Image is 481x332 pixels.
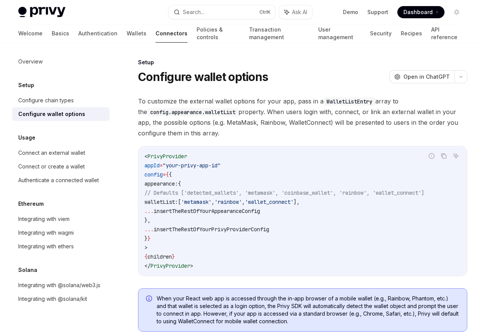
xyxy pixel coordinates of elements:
div: Connect or create a wallet [18,162,85,171]
button: Search...CtrlK [168,5,275,19]
span: walletList: [144,199,178,205]
span: < [144,153,148,160]
span: , [211,199,214,205]
a: Connectors [156,24,187,43]
span: PrivyProvider [151,262,190,269]
span: { [144,253,148,260]
a: Integrating with ethers [12,240,110,253]
span: Ask AI [292,8,307,16]
span: appearance: [144,180,178,187]
a: Integrating with wagmi [12,226,110,240]
span: { [178,180,181,187]
span: [ [178,199,181,205]
span: = [163,171,166,178]
span: ... [144,226,154,233]
a: Authenticate a connected wallet [12,173,110,187]
a: Connect an external wallet [12,146,110,160]
a: Transaction management [249,24,309,43]
a: Configure wallet options [12,107,110,121]
span: insertTheRestOfYourAppearanceConfig [154,208,260,214]
span: { [166,171,169,178]
h5: Setup [18,81,34,90]
span: > [144,244,148,251]
span: } [144,235,148,242]
span: }, [144,217,151,224]
a: Integrating with viem [12,212,110,226]
span: // Defaults ['detected_wallets', 'metamask', 'coinbase_wallet', 'rainbow', 'wallet_connect'] [144,189,424,196]
span: insertTheRestOfYourPrivyProviderConfig [154,226,269,233]
a: User management [318,24,361,43]
h5: Ethereum [18,199,44,208]
span: </ [144,262,151,269]
div: Connect an external wallet [18,148,85,157]
div: Integrating with wagmi [18,228,74,237]
a: Authentication [78,24,117,43]
span: When your React web app is accessed through the in-app browser of a mobile wallet (e.g., Rainbow,... [157,295,459,325]
button: Report incorrect code [427,151,437,161]
button: Open in ChatGPT [389,70,454,83]
a: Integrating with @solana/kit [12,292,110,306]
a: Integrating with @solana/web3.js [12,278,110,292]
span: 'wallet_connect' [245,199,294,205]
span: { [169,171,172,178]
code: WalletListEntry [324,97,375,106]
a: Wallets [127,24,146,43]
span: "your-privy-app-id" [163,162,221,169]
div: Authenticate a connected wallet [18,176,99,185]
button: Ask AI [451,151,461,161]
h5: Solana [18,265,37,275]
span: Dashboard [403,8,433,16]
span: Open in ChatGPT [403,73,450,81]
span: 'rainbow' [214,199,242,205]
span: Ctrl K [259,9,271,15]
img: light logo [18,7,65,17]
h1: Configure wallet options [138,70,268,84]
span: , [242,199,245,205]
a: Overview [12,55,110,68]
span: PrivyProvider [148,153,187,160]
a: Welcome [18,24,43,43]
span: > [190,262,193,269]
h5: Usage [18,133,35,142]
button: Ask AI [279,5,313,19]
div: Setup [138,59,467,66]
span: } [148,235,151,242]
a: Demo [343,8,358,16]
span: To customize the external wallet options for your app, pass in a array to the property. When user... [138,96,467,138]
a: Recipes [401,24,422,43]
button: Copy the contents from the code block [439,151,449,161]
div: Configure chain types [18,96,74,105]
div: Integrating with ethers [18,242,74,251]
div: Configure wallet options [18,110,85,119]
div: Overview [18,57,43,66]
div: Search... [183,8,204,17]
a: Dashboard [397,6,444,18]
div: Integrating with viem [18,214,70,224]
div: Integrating with @solana/kit [18,294,87,303]
span: config [144,171,163,178]
a: Basics [52,24,69,43]
span: = [160,162,163,169]
a: Security [370,24,392,43]
a: Connect or create a wallet [12,160,110,173]
button: Toggle dark mode [451,6,463,18]
div: Integrating with @solana/web3.js [18,281,100,290]
a: API reference [431,24,463,43]
span: 'metamask' [181,199,211,205]
a: Policies & controls [197,24,240,43]
a: Configure chain types [12,94,110,107]
svg: Info [146,295,154,303]
a: Support [367,8,388,16]
span: } [172,253,175,260]
span: ... [144,208,154,214]
code: config.appearance.walletList [147,108,238,116]
span: children [148,253,172,260]
span: appId [144,162,160,169]
span: ], [294,199,300,205]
